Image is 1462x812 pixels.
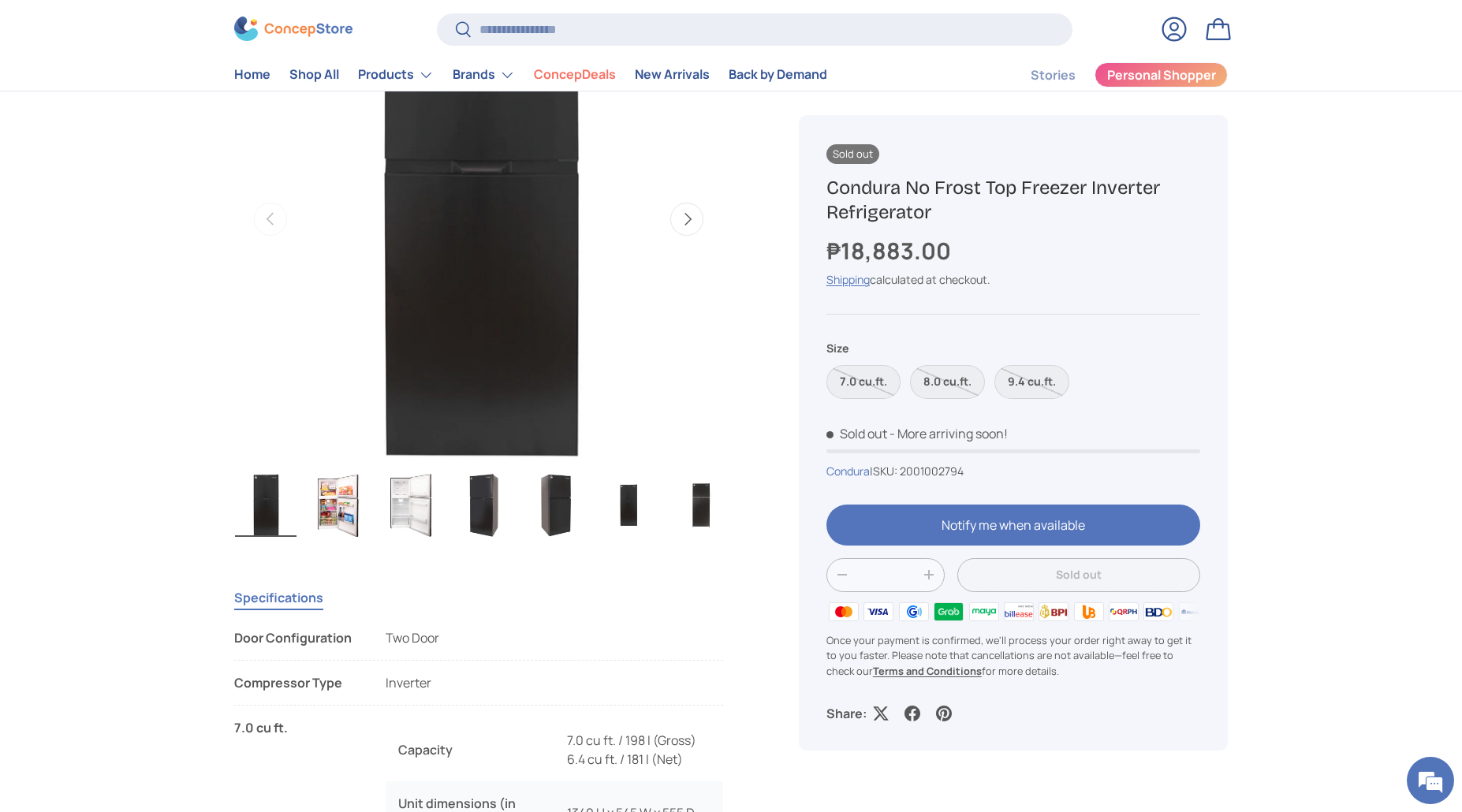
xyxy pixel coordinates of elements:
[598,474,659,537] img: Condura No Frost Top Freezer Inverter Refrigerator
[826,365,901,399] label: Sold out
[729,60,827,91] a: Back by Demand
[234,60,270,91] a: Home
[386,718,554,781] td: Capacity
[235,474,297,537] img: condura-no-frost-inverter-top-freezer-refrigerator-closed-door-full-front-view-concepstore
[826,704,867,723] p: Share:
[525,474,587,537] img: condura-no-frost-inverter-top-freezer-refrigerator-closed-door-full-right-side-view-concepstore
[567,750,710,769] p: 6.4 cu ft. / 181 l (Net)
[1141,600,1176,624] img: bdo
[1001,600,1036,624] img: billease
[873,664,982,678] a: Terms and Conditions
[349,59,443,91] summary: Products
[897,600,931,624] img: gcash
[873,464,897,479] span: SKU:
[826,464,870,479] a: Condura
[910,365,985,399] label: Sold out
[1031,60,1076,91] a: Stories
[826,176,1200,225] h1: Condura No Frost Top Freezer Inverter Refrigerator
[826,633,1200,679] p: Once your payment is confirmed, we'll process your order right away to get it to you faster. Plea...
[1095,62,1228,88] a: Personal Shopper
[957,558,1200,592] button: Sold out
[1107,69,1216,82] span: Personal Shopper
[1177,600,1211,624] img: metrobank
[635,60,710,91] a: New Arrivals
[900,464,964,479] span: 2001002794
[826,272,1200,289] div: calculated at checkout.
[826,600,861,624] img: master
[554,718,723,781] td: 7.0 cu ft. / 198 l (Gross)
[1106,600,1141,624] img: qrph
[890,425,1008,442] p: - More arriving soon!
[826,273,870,288] a: Shipping
[234,579,323,616] button: Specifications
[826,144,879,164] span: Sold out
[931,600,966,624] img: grabpay
[234,59,827,91] nav: Primary
[234,17,352,42] img: ConcepStore
[380,474,442,537] img: condura-no-frost-inverter-top-freezer-refrigerator-open-door-full-front-view-concepstore
[453,474,514,537] img: condura-no-frost-inverter-top-freezer-refrigerator-closed-door-full-left-side-view-concepstore
[670,474,732,537] img: condura-no-frost-inverter-top-freezer-refrigerator-full-view-concepstore
[234,628,360,647] div: Door Configuration
[966,600,1001,624] img: maya
[826,235,955,266] strong: ₱18,883.00
[1071,600,1106,624] img: ubp
[289,60,339,91] a: Shop All
[386,674,431,691] span: Inverter
[870,464,964,479] span: |
[534,60,616,91] a: ConcepDeals
[443,59,524,91] summary: Brands
[826,340,848,356] legend: Size
[308,474,369,537] img: condura-no-frost-inverter-top-freezer-refrigerator-open-door-with-sample-contents-full-front-view...
[994,365,1069,399] label: Sold out
[993,59,1228,91] nav: Secondary
[826,425,887,442] span: Sold out
[1036,600,1071,624] img: bpi
[861,600,896,624] img: visa
[386,629,439,646] span: Two Door
[234,673,360,692] div: Compressor Type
